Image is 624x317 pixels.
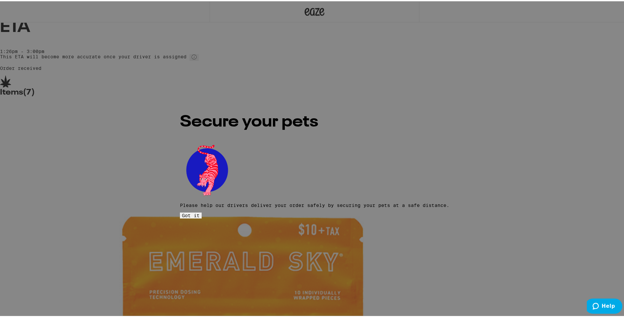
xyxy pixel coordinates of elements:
h2: Secure your pets [180,113,449,129]
span: Got it [182,212,200,217]
button: Got it [180,211,202,217]
iframe: Opens a widget where you can find more information [587,297,622,314]
p: Please help our drivers deliver your order safely by securing your pets at a safe distance. [180,201,449,207]
img: pets [180,142,234,196]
